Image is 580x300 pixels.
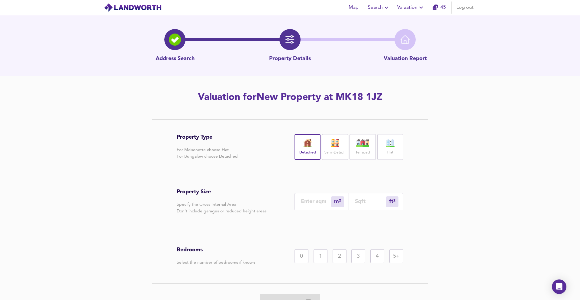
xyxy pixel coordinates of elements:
input: Enter sqm [301,198,331,205]
h3: Bedrooms [177,247,255,253]
label: Flat [387,149,393,156]
span: Valuation [397,3,425,12]
button: Valuation [395,2,427,14]
div: Detached [295,134,321,160]
img: house-icon [300,139,315,147]
div: 3 [351,249,365,263]
div: Terraced [350,134,375,160]
div: m² [386,196,398,207]
p: Property Details [269,55,311,63]
span: Search [368,3,390,12]
img: filter-icon [285,35,295,44]
button: Map [344,2,363,14]
label: Detached [299,149,316,156]
button: 45 [430,2,449,14]
div: Flat [377,134,403,160]
p: Address Search [156,55,195,63]
h2: Valuation for New Property at MK18 1JZ [119,91,461,104]
div: 2 [333,249,346,263]
img: home-icon [401,35,410,44]
input: Sqft [355,198,386,205]
label: Semi-Detach [324,149,346,156]
img: house-icon [355,139,370,147]
h3: Property Type [177,134,238,140]
p: For Maisonette choose Flat For Bungalow choose Detached [177,147,238,160]
p: Select the number of bedrooms if known [177,259,255,266]
img: flat-icon [383,139,398,147]
a: 45 [433,3,446,12]
p: Specify the Gross Internal Area Don't include garages or reduced height areas [177,201,266,215]
span: Map [346,3,361,12]
div: Open Intercom Messenger [552,279,566,294]
p: Valuation Report [384,55,427,63]
label: Terraced [356,149,370,156]
div: Semi-Detach [322,134,348,160]
img: search-icon [169,34,181,46]
img: house-icon [327,139,343,147]
div: 1 [314,249,327,263]
button: Log out [454,2,476,14]
div: 4 [370,249,384,263]
div: 5+ [389,249,403,263]
img: logo [104,3,162,12]
h3: Property Size [177,189,266,195]
button: Search [366,2,392,14]
div: m² [331,196,344,207]
div: 0 [295,249,308,263]
span: Log out [456,3,474,12]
